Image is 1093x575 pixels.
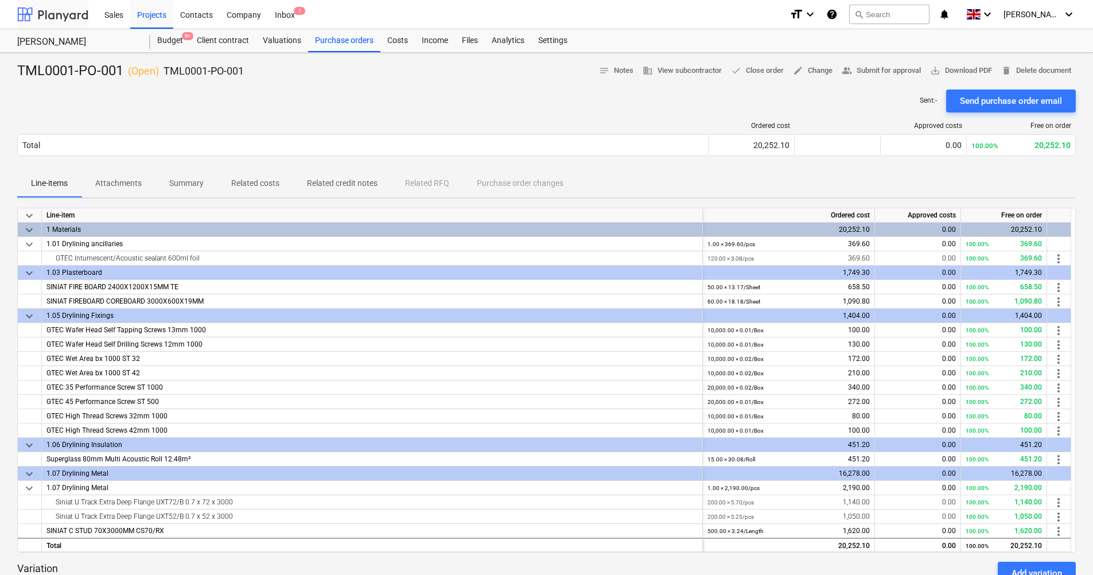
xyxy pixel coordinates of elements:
div: 1,620.00 [707,524,870,538]
span: GTEC Wafer Head Self Drilling Screws 12mm 1000 [46,340,203,348]
p: Sent : - [920,96,937,106]
a: Purchase orders [308,29,380,52]
span: 1.07 Drylining Metal [46,484,108,492]
small: 50.00 × 13.17 / Sheet [707,284,760,290]
span: keyboard_arrow_down [22,223,36,237]
div: 0.00 [880,481,956,495]
small: 100.00% [966,284,989,290]
span: keyboard_arrow_down [22,209,36,223]
button: Notes [594,62,638,80]
div: 2,190.00 [966,481,1042,495]
div: 369.60 [966,251,1042,266]
span: GTEC High Thread Screws 32mm 1000 [46,412,168,420]
div: 1.07 Drylining Metal [46,467,698,480]
span: more_vert [1052,424,1065,438]
div: 1,140.00 [966,495,1042,510]
p: TML0001-PO-001 [164,64,244,78]
div: 1,404.00 [966,309,1042,323]
span: GTEC 45 Performance Screw ST 500 [46,398,159,406]
span: 9+ [182,32,193,40]
div: Budget [150,29,190,52]
div: 1,620.00 [966,524,1042,538]
span: more_vert [1052,395,1065,409]
div: 0.00 [880,452,956,467]
small: 100.00% [966,370,989,376]
span: 1 [294,7,305,15]
span: more_vert [1052,281,1065,294]
div: Approved costs [875,208,961,223]
div: 172.00 [707,352,870,366]
small: 10,000.00 × 0.01 / Box [707,428,764,434]
span: View subcontractor [643,64,722,77]
button: Close order [726,62,788,80]
div: 0.00 [880,237,956,251]
div: Ordered cost [703,208,875,223]
div: 1.03 Plasterboard [46,266,698,279]
span: Download PDF [930,64,992,77]
span: done [731,65,741,76]
div: 100.00 [707,323,870,337]
span: more_vert [1052,381,1065,395]
span: delete [1001,65,1012,76]
p: Related costs [231,177,279,189]
div: 16,278.00 [707,467,870,481]
div: 172.00 [966,352,1042,366]
span: GTEC Wafer Head Self Tapping Screws 13mm 1000 [46,326,206,334]
div: 0.00 [880,510,956,524]
div: Send purchase order email [960,94,1062,108]
i: notifications [939,7,950,21]
div: 210.00 [966,366,1042,380]
small: 100.00% [966,485,989,491]
small: 60.00 × 18.18 / Sheet [707,298,760,305]
span: keyboard_arrow_down [22,238,36,251]
span: keyboard_arrow_down [22,438,36,452]
div: Ordered cost [713,122,790,130]
small: 10,000.00 × 0.02 / Box [707,356,764,362]
a: Client contract [190,29,256,52]
small: 100.00% [966,456,989,463]
small: 20,000.00 × 0.02 / Box [707,384,764,391]
span: more_vert [1052,295,1065,309]
div: 451.20 [707,452,870,467]
span: people_alt [842,65,852,76]
div: 1,050.00 [966,510,1042,524]
div: 130.00 [966,337,1042,352]
div: Settings [531,29,574,52]
div: 80.00 [966,409,1042,424]
a: Budget9+ [150,29,190,52]
div: Total [22,141,40,150]
small: 500.00 × 3.24 / Length [707,528,764,534]
div: Costs [380,29,415,52]
small: 100.00% [966,327,989,333]
div: 16,278.00 [966,467,1042,481]
div: 1 Materials [46,223,698,236]
a: Income [415,29,455,52]
small: 120.00 × 3.08 / pcs [707,255,754,262]
div: 0.00 [880,409,956,424]
div: Free on order [971,122,1071,130]
span: save_alt [930,65,940,76]
div: 658.50 [966,280,1042,294]
span: GTEC Wet Area bx 1000 ST 32 [46,355,140,363]
div: 369.60 [707,251,870,266]
div: Siniat U Track Extra Deep Flange UXT52/B 0.7 x 52 x 3000 [46,510,698,523]
small: 100.00% [966,255,989,262]
button: Delete document [997,62,1076,80]
small: 100.00% [966,543,989,549]
button: Send purchase order email [946,90,1076,112]
small: 100.00% [966,356,989,362]
span: SINIAT FIRE BOARD 2400X1200X15MM TE [46,283,178,291]
div: 80.00 [707,409,870,424]
div: Total [42,538,703,552]
span: more_vert [1052,338,1065,352]
div: 100.00 [707,424,870,438]
span: Delete document [1001,64,1071,77]
button: View subcontractor [638,62,726,80]
div: 1,749.30 [707,266,870,280]
small: 100.00% [971,142,998,150]
div: 0.00 [880,495,956,510]
div: 0.00 [880,366,956,380]
div: 0.00 [880,395,956,409]
div: 100.00 [966,424,1042,438]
